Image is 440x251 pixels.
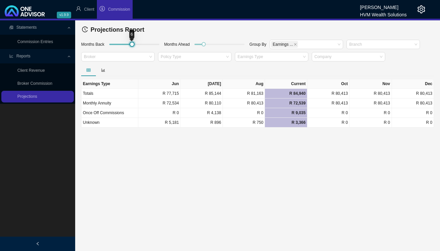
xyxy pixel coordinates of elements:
span: Earnings Type [271,41,298,48]
div: HVM Wealth Solutions [360,9,407,16]
td: R 80,413 [392,89,434,98]
td: R 4,138 [180,108,223,118]
td: R 0 [392,108,434,118]
td: R 80,413 [223,98,265,108]
td: R 80,413 [349,98,392,108]
td: R 84,940 [265,89,307,98]
td: R 0 [392,118,434,128]
td: R 72,534 [138,98,180,108]
td: R 0 [223,108,265,118]
td: R 0 [138,108,180,118]
div: 6 [129,30,134,39]
td: R 80,110 [180,98,223,108]
span: dollar [100,6,105,11]
div: [PERSON_NAME] [360,2,407,9]
a: Broker Commission [17,81,52,86]
span: history [82,26,88,32]
span: close [294,43,297,46]
td: R 80,413 [307,98,349,108]
th: Oct [307,79,349,89]
a: Client Revenue [17,68,45,73]
span: setting [417,5,425,13]
img: 2df55531c6924b55f21c4cf5d4484680-logo-light.svg [5,5,45,16]
td: R 750 [223,118,265,128]
th: Nov [349,79,392,89]
a: Commission Entries [17,39,53,44]
span: Earnings ... [273,41,293,47]
span: Projections Report [91,26,144,33]
div: Months Back [80,41,106,50]
td: R 80,413 [349,89,392,98]
td: R 72,539 [265,98,307,108]
th: Jun [138,79,180,89]
td: R 0 [349,118,392,128]
th: Earnings Type [82,79,138,89]
td: R 5,181 [138,118,180,128]
td: R 81,163 [223,89,265,98]
td: R 77,715 [138,89,180,98]
td: R 0 [307,108,349,118]
td: Unknown [82,118,138,128]
span: user [76,6,81,11]
span: left [36,242,40,246]
span: v1.9.9 [57,12,71,18]
th: Current [265,79,307,89]
td: Totals [82,89,138,98]
a: Projections [17,94,37,99]
td: R 896 [180,118,223,128]
td: Monthly Annuity [82,98,138,108]
td: R 9,035 [265,108,307,118]
td: R 0 [307,118,349,128]
span: bar-chart [101,68,105,72]
th: Dec [392,79,434,89]
span: table [87,68,91,72]
th: [DATE] [180,79,223,89]
span: line-chart [9,54,13,58]
td: Once Off Commissions [82,108,138,118]
span: Reports [16,54,30,58]
td: R 80,413 [392,98,434,108]
div: Group By [248,41,268,50]
span: Statements [16,25,37,30]
td: R 0 [349,108,392,118]
td: R 85,144 [180,89,223,98]
span: reconciliation [9,25,13,29]
span: Client [84,7,95,12]
span: Commission [108,7,130,12]
td: R 80,413 [307,89,349,98]
td: R 3,366 [265,118,307,128]
div: Months Ahead [162,41,191,50]
th: Aug [223,79,265,89]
